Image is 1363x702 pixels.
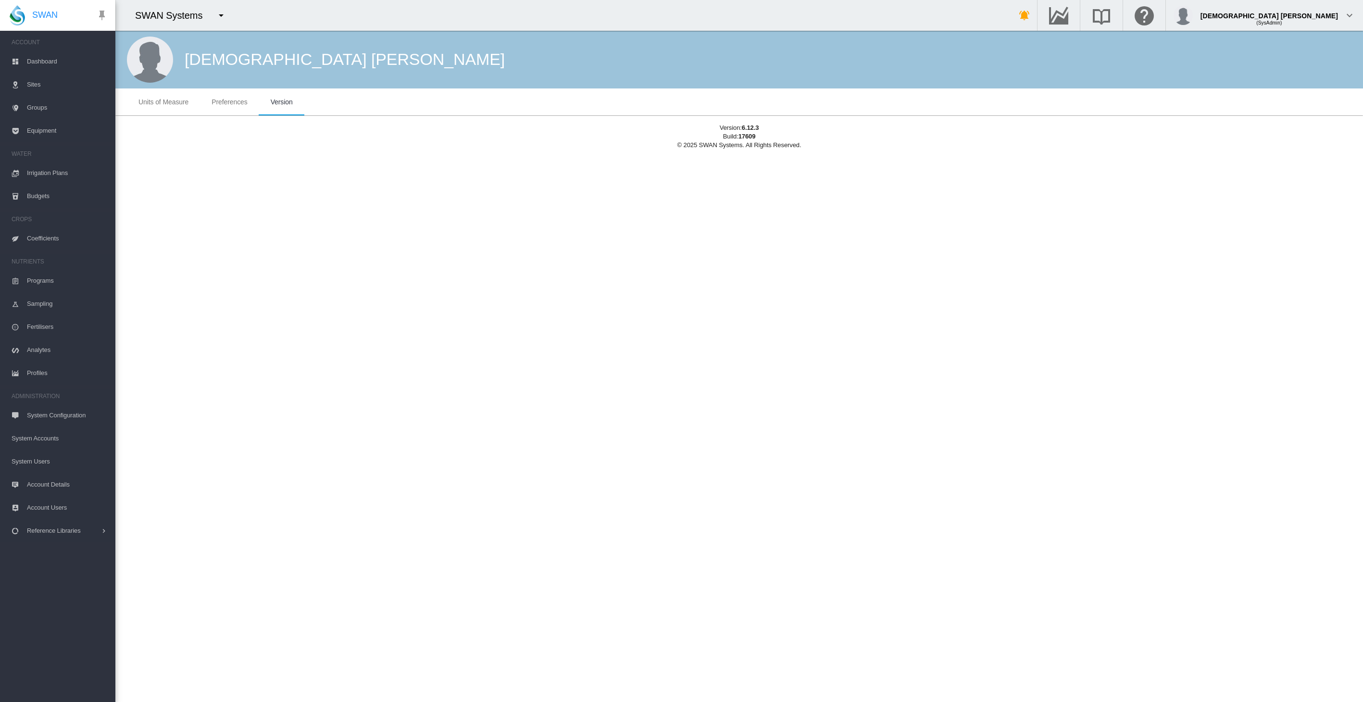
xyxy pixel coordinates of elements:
[1200,7,1338,17] div: [DEMOGRAPHIC_DATA] [PERSON_NAME]
[27,96,108,119] span: Groups
[27,315,108,338] span: Fertilisers
[27,227,108,250] span: Coefficients
[12,450,108,473] span: System Users
[1019,10,1030,21] md-icon: icon-bell-ring
[96,10,108,21] md-icon: icon-pin
[27,292,108,315] span: Sampling
[12,254,108,269] span: NUTRIENTS
[27,119,108,142] span: Equipment
[185,48,505,71] div: [DEMOGRAPHIC_DATA] [PERSON_NAME]
[1015,6,1034,25] button: icon-bell-ring
[27,338,108,362] span: Analytes
[1344,10,1355,21] md-icon: icon-chevron-down
[27,269,108,292] span: Programs
[1256,20,1282,25] span: (SysAdmin)
[27,185,108,208] span: Budgets
[12,212,108,227] span: CROPS
[138,98,188,106] span: Units of Measure
[742,124,759,131] span: 6.12.3
[1047,10,1070,21] md-icon: Go to the Data Hub
[215,10,227,21] md-icon: icon-menu-down
[27,519,100,542] span: Reference Libraries
[27,404,108,427] span: System Configuration
[1174,6,1193,25] img: profile.jpg
[738,133,756,140] span: 17609
[12,35,108,50] span: ACCOUNT
[1133,10,1156,21] md-icon: Click here for help
[720,124,759,132] div: Version:
[135,9,211,22] div: SWAN Systems
[27,162,108,185] span: Irrigation Plans
[677,141,801,150] div: © 2025 SWAN Systems. All Rights Reserved.
[12,389,108,404] span: ADMINISTRATION
[27,473,108,496] span: Account Details
[212,98,247,106] span: Preferences
[27,362,108,385] span: Profiles
[271,98,293,106] span: Version
[27,50,108,73] span: Dashboard
[10,5,25,25] img: SWAN-Landscape-Logo-Colour-drop.png
[1090,10,1113,21] md-icon: Search the knowledge base
[27,73,108,96] span: Sites
[32,9,58,21] span: SWAN
[12,427,108,450] span: System Accounts
[12,146,108,162] span: WATER
[127,37,173,83] img: male.jpg
[27,496,108,519] span: Account Users
[723,132,756,141] div: Build:
[212,6,231,25] button: icon-menu-down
